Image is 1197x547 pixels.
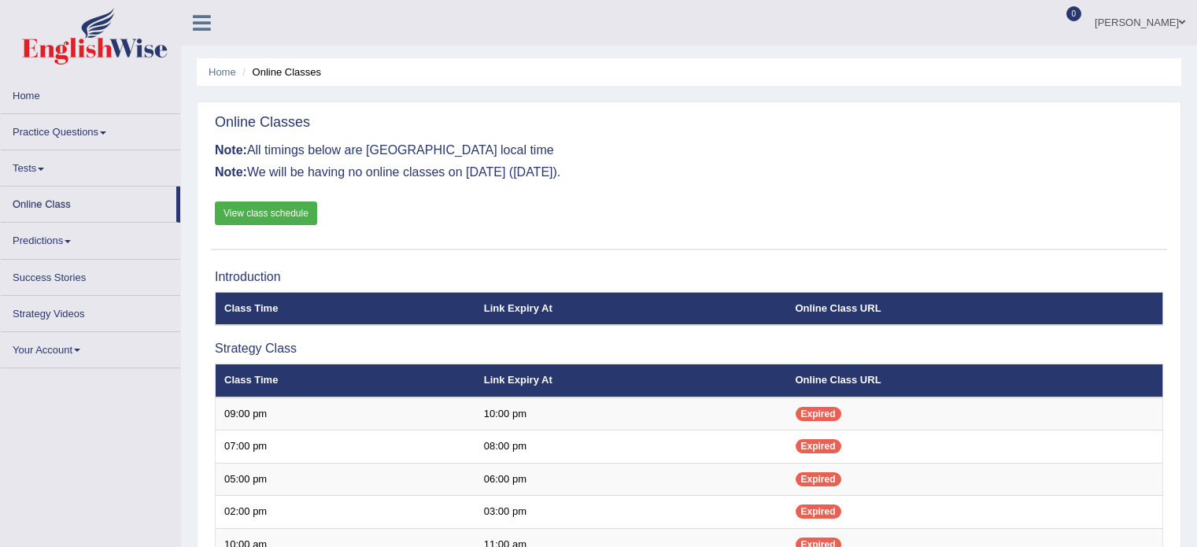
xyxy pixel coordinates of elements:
span: 0 [1066,6,1082,21]
a: Your Account [1,332,180,363]
a: Online Class [1,187,176,217]
span: Expired [796,472,841,486]
a: Strategy Videos [1,296,180,327]
h3: All timings below are [GEOGRAPHIC_DATA] local time [215,143,1163,157]
h3: We will be having no online classes on [DATE] ([DATE]). [215,165,1163,179]
td: 08:00 pm [475,431,787,464]
a: Practice Questions [1,114,180,145]
td: 03:00 pm [475,496,787,529]
a: Home [209,66,236,78]
span: Expired [796,504,841,519]
a: Success Stories [1,260,180,290]
th: Class Time [216,292,475,325]
h3: Strategy Class [215,342,1163,356]
b: Note: [215,165,247,179]
a: View class schedule [215,201,317,225]
td: 09:00 pm [216,397,475,431]
a: Tests [1,150,180,181]
th: Online Class URL [787,292,1163,325]
h2: Online Classes [215,115,310,131]
td: 10:00 pm [475,397,787,431]
li: Online Classes [238,65,321,79]
span: Expired [796,439,841,453]
td: 05:00 pm [216,463,475,496]
td: 06:00 pm [475,463,787,496]
th: Link Expiry At [475,292,787,325]
a: Home [1,78,180,109]
th: Link Expiry At [475,364,787,397]
b: Note: [215,143,247,157]
a: Predictions [1,223,180,253]
h3: Introduction [215,270,1163,284]
td: 07:00 pm [216,431,475,464]
span: Expired [796,407,841,421]
td: 02:00 pm [216,496,475,529]
th: Class Time [216,364,475,397]
th: Online Class URL [787,364,1163,397]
